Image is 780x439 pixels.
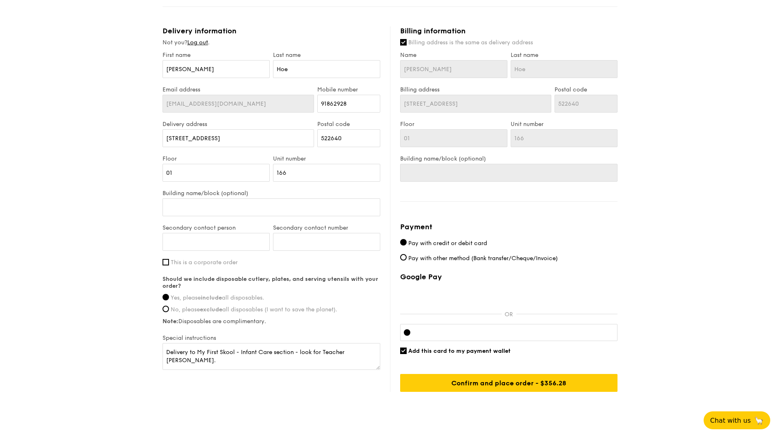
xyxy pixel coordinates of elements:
input: Pay with other method (Bank transfer/Cheque/Invoice) [400,254,407,261]
label: Name [400,52,507,59]
p: OR [502,311,516,318]
label: Floor [162,155,270,162]
label: Delivery address [162,121,314,128]
div: Not you? . [162,39,380,47]
label: Unit number [273,155,380,162]
span: Delivery information [162,26,236,35]
a: Log out [187,39,208,46]
span: 🦙 [754,416,764,425]
label: Last name [273,52,380,59]
label: Building name/block (optional) [162,190,380,197]
label: Disposables are complimentary. [162,318,380,325]
span: This is a corporate order [171,259,238,266]
input: Yes, pleaseincludeall disposables. [162,294,169,300]
label: Secondary contact number [273,224,380,231]
input: This is a corporate order [162,259,169,265]
label: Postal code [317,121,380,128]
label: Billing address [400,86,551,93]
label: Last name [511,52,618,59]
span: Billing information [400,26,466,35]
strong: Note: [162,318,178,325]
label: Mobile number [317,86,380,93]
label: Secondary contact person [162,224,270,231]
span: Pay with other method (Bank transfer/Cheque/Invoice) [408,255,558,262]
input: Confirm and place order - $356.28 [400,374,617,392]
span: Pay with credit or debit card [408,240,487,247]
input: Pay with credit or debit card [400,239,407,246]
label: Building name/block (optional) [400,155,617,162]
button: Chat with us🦙 [704,411,770,429]
input: No, pleaseexcludeall disposables (I want to save the planet). [162,306,169,312]
label: Postal code [555,86,617,93]
span: Add this card to my payment wallet [408,348,511,354]
label: Floor [400,121,507,128]
strong: exclude [200,306,222,313]
strong: Should we include disposable cutlery, plates, and serving utensils with your order? [162,276,378,289]
label: Email address [162,86,314,93]
label: Google Pay [400,272,617,281]
iframe: Secure card payment input frame [417,329,614,336]
iframe: Secure payment button frame [400,286,617,304]
strong: include [201,294,222,301]
label: First name [162,52,270,59]
label: Unit number [511,121,618,128]
input: Billing address is the same as delivery address [400,39,407,46]
span: No, please all disposables (I want to save the planet). [171,306,337,313]
h4: Payment [400,221,617,233]
span: Billing address is the same as delivery address [408,39,533,46]
label: Special instructions [162,335,380,341]
span: Chat with us [710,417,751,424]
span: Yes, please all disposables. [171,294,264,301]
